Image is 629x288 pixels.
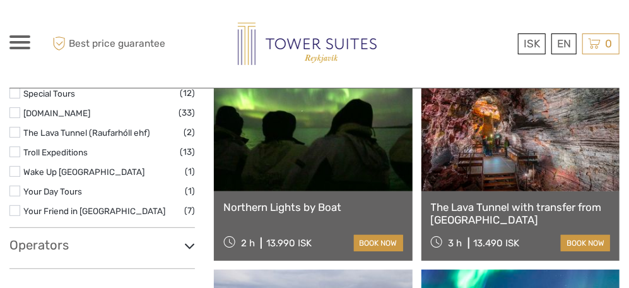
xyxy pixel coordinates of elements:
[179,105,195,120] span: (33)
[474,237,520,249] div: 13.490 ISK
[23,88,75,99] a: Special Tours
[9,237,195,253] h3: Operators
[23,167,144,177] a: Wake Up [GEOGRAPHIC_DATA]
[18,22,143,32] p: We're away right now. Please check back later!
[551,33,577,54] div: EN
[185,164,195,179] span: (1)
[49,33,165,54] span: Best price guarantee
[223,201,403,213] a: Northern Lights by Boat
[180,86,195,100] span: (12)
[23,128,150,138] a: The Lava Tunnel (Raufarhóll ehf)
[561,235,610,251] a: book now
[354,235,403,251] a: book now
[524,37,540,50] span: ISK
[238,23,377,65] img: Reykjavik Residence
[185,184,195,198] span: (1)
[180,145,195,159] span: (13)
[184,125,195,140] span: (2)
[266,237,312,249] div: 13.990 ISK
[431,201,610,227] a: The Lava Tunnel with transfer from [GEOGRAPHIC_DATA]
[241,237,255,249] span: 2 h
[145,20,160,35] button: Open LiveChat chat widget
[603,37,614,50] span: 0
[184,203,195,218] span: (7)
[449,237,462,249] span: 3 h
[23,147,88,157] a: Troll Expeditions
[23,206,165,216] a: Your Friend in [GEOGRAPHIC_DATA]
[23,108,90,118] a: [DOMAIN_NAME]
[23,186,82,196] a: Your Day Tours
